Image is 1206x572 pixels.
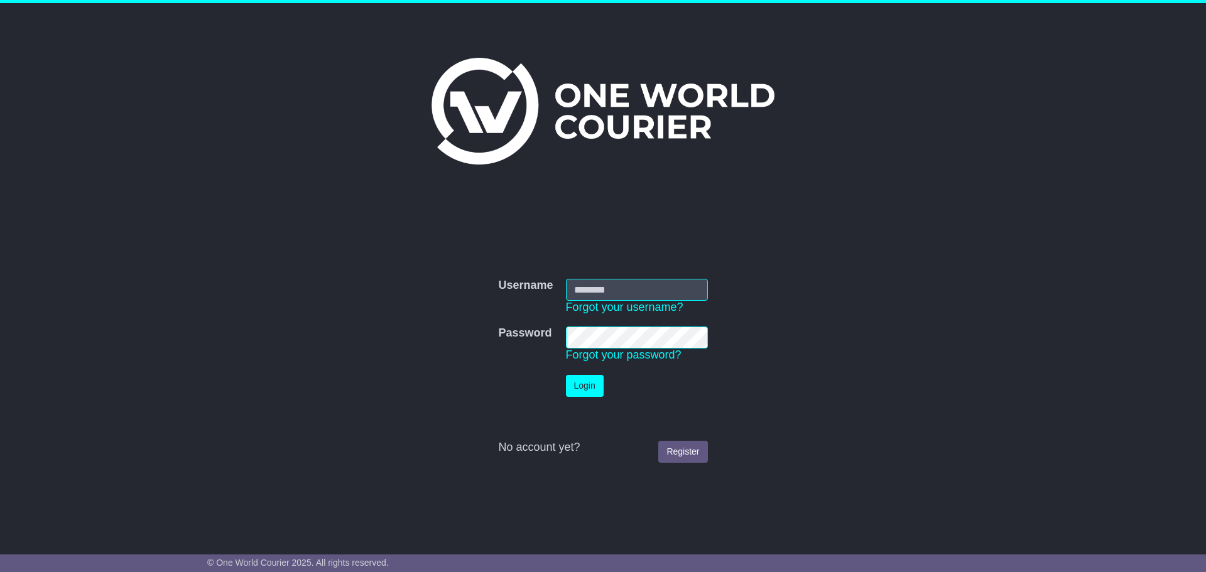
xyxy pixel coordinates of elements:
span: © One World Courier 2025. All rights reserved. [207,558,389,568]
img: One World [432,58,774,165]
label: Username [498,279,553,293]
a: Forgot your username? [566,301,683,313]
a: Register [658,441,707,463]
div: No account yet? [498,441,707,455]
a: Forgot your password? [566,348,682,361]
label: Password [498,326,551,340]
button: Login [566,375,604,397]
